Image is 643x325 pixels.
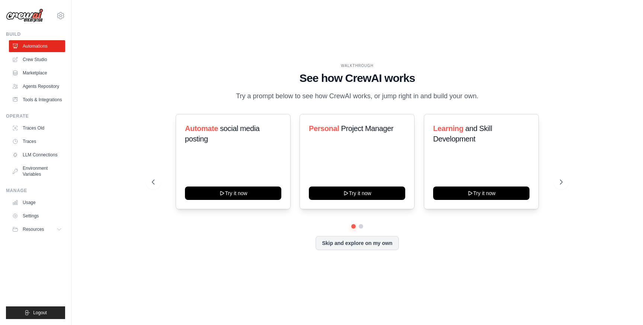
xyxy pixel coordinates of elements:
a: Tools & Integrations [9,94,65,106]
button: Try it now [185,187,281,200]
div: WALKTHROUGH [152,63,563,68]
span: and Skill Development [433,124,492,143]
button: Logout [6,306,65,319]
h1: See how CrewAI works [152,71,563,85]
button: Try it now [433,187,530,200]
a: Traces Old [9,122,65,134]
span: Logout [33,310,47,316]
span: social media posting [185,124,260,143]
span: Project Manager [341,124,394,133]
a: Usage [9,197,65,208]
p: Try a prompt below to see how CrewAI works, or jump right in and build your own. [232,91,482,102]
a: Environment Variables [9,162,65,180]
button: Try it now [309,187,405,200]
a: Marketplace [9,67,65,79]
span: Personal [309,124,339,133]
span: Learning [433,124,463,133]
a: Agents Repository [9,80,65,92]
button: Resources [9,223,65,235]
a: LLM Connections [9,149,65,161]
a: Settings [9,210,65,222]
span: Automate [185,124,218,133]
a: Automations [9,40,65,52]
button: Skip and explore on my own [316,236,399,250]
div: Build [6,31,65,37]
a: Traces [9,136,65,147]
div: Manage [6,188,65,194]
span: Resources [23,226,44,232]
div: Operate [6,113,65,119]
img: Logo [6,9,43,23]
a: Crew Studio [9,54,65,66]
